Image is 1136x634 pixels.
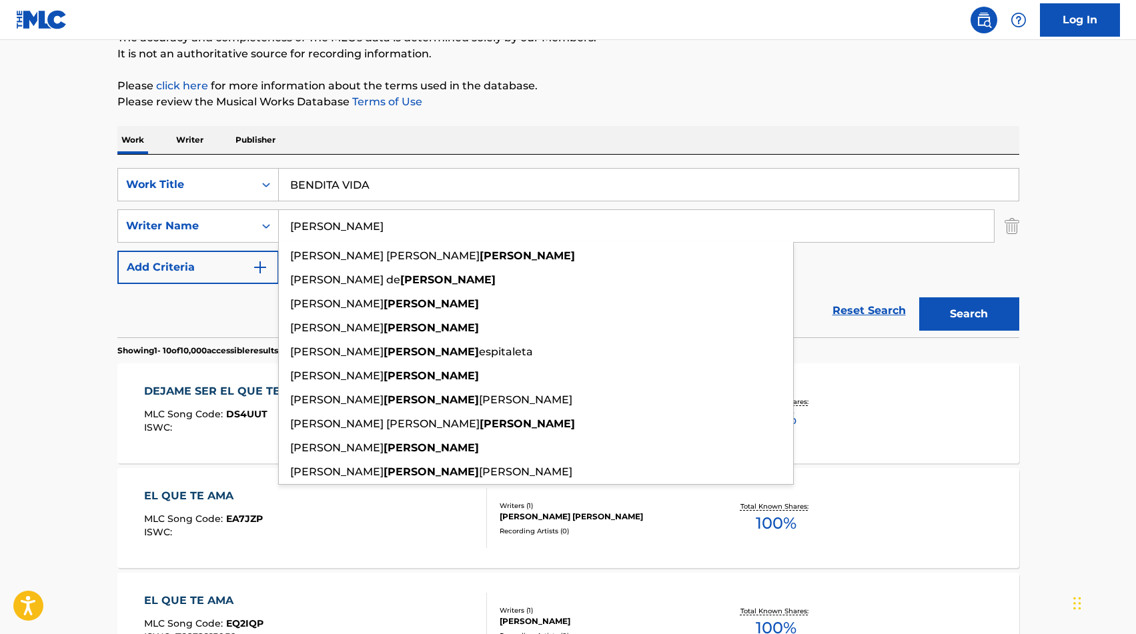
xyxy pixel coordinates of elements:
span: [PERSON_NAME] de [290,273,400,286]
strong: [PERSON_NAME] [384,441,479,454]
strong: [PERSON_NAME] [384,393,479,406]
a: click here [156,79,208,92]
p: Please for more information about the terms used in the database. [117,78,1019,94]
div: Writer Name [126,218,246,234]
img: MLC Logo [16,10,67,29]
div: [PERSON_NAME] [500,615,701,627]
p: Work [117,126,148,154]
span: EA7JZP [226,513,263,525]
strong: [PERSON_NAME] [400,273,496,286]
p: Writer [172,126,207,154]
strong: [PERSON_NAME] [480,249,575,262]
div: Recording Artists ( 0 ) [500,526,701,536]
strong: [PERSON_NAME] [384,369,479,382]
span: [PERSON_NAME] [290,393,384,406]
span: MLC Song Code : [144,513,226,525]
button: Add Criteria [117,251,279,284]
img: 9d2ae6d4665cec9f34b9.svg [252,259,268,275]
a: Reset Search [826,296,913,325]
form: Search Form [117,168,1019,337]
div: DEJAME SER EL QUE TE AMA [144,383,316,399]
img: Delete Criterion [1005,209,1019,243]
span: ISWC : [144,421,175,433]
button: Search [919,297,1019,331]
span: [PERSON_NAME] [290,441,384,454]
span: [PERSON_NAME] [PERSON_NAME] [290,417,480,430]
div: Work Title [126,177,246,193]
span: MLC Song Code : [144,617,226,629]
strong: [PERSON_NAME] [480,417,575,430]
img: help [1011,12,1027,28]
img: search [976,12,992,28]
div: [PERSON_NAME] [PERSON_NAME] [500,511,701,523]
div: Help [1005,7,1032,33]
span: espitaleta [479,345,533,358]
p: Total Known Shares: [740,606,812,616]
strong: [PERSON_NAME] [384,465,479,478]
span: MLC Song Code : [144,408,226,420]
p: Please review the Musical Works Database [117,94,1019,110]
span: [PERSON_NAME] [290,297,384,310]
div: Writers ( 1 ) [500,605,701,615]
div: EL QUE TE AMA [144,488,263,504]
div: EL QUE TE AMA [144,593,263,609]
a: Terms of Use [350,95,422,108]
strong: [PERSON_NAME] [384,297,479,310]
span: DS4UUT [226,408,267,420]
div: Widget de chat [1069,570,1136,634]
a: DEJAME SER EL QUE TE AMAMLC Song Code:DS4UUTISWC:Writers (1)[PERSON_NAME] DE LA [PERSON_NAME][GEO... [117,363,1019,463]
p: Showing 1 - 10 of 10,000 accessible results (Total 804,649 ) [117,345,340,357]
span: 100 % [756,511,796,535]
div: Arrastrar [1073,583,1081,623]
span: [PERSON_NAME] [290,369,384,382]
span: EQ2IQP [226,617,263,629]
span: [PERSON_NAME] [PERSON_NAME] [290,249,480,262]
a: EL QUE TE AMAMLC Song Code:EA7JZPISWC:Writers (1)[PERSON_NAME] [PERSON_NAME]Recording Artists (0)... [117,468,1019,568]
span: [PERSON_NAME] [290,345,384,358]
iframe: Chat Widget [1069,570,1136,634]
span: [PERSON_NAME] [479,465,572,478]
strong: [PERSON_NAME] [384,345,479,358]
span: [PERSON_NAME] [479,393,572,406]
span: [PERSON_NAME] [290,465,384,478]
span: ISWC : [144,526,175,538]
a: Log In [1040,3,1120,37]
a: Public Search [971,7,997,33]
span: [PERSON_NAME] [290,321,384,334]
p: Publisher [231,126,279,154]
p: It is not an authoritative source for recording information. [117,46,1019,62]
strong: [PERSON_NAME] [384,321,479,334]
p: Total Known Shares: [740,501,812,511]
div: Writers ( 1 ) [500,501,701,511]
